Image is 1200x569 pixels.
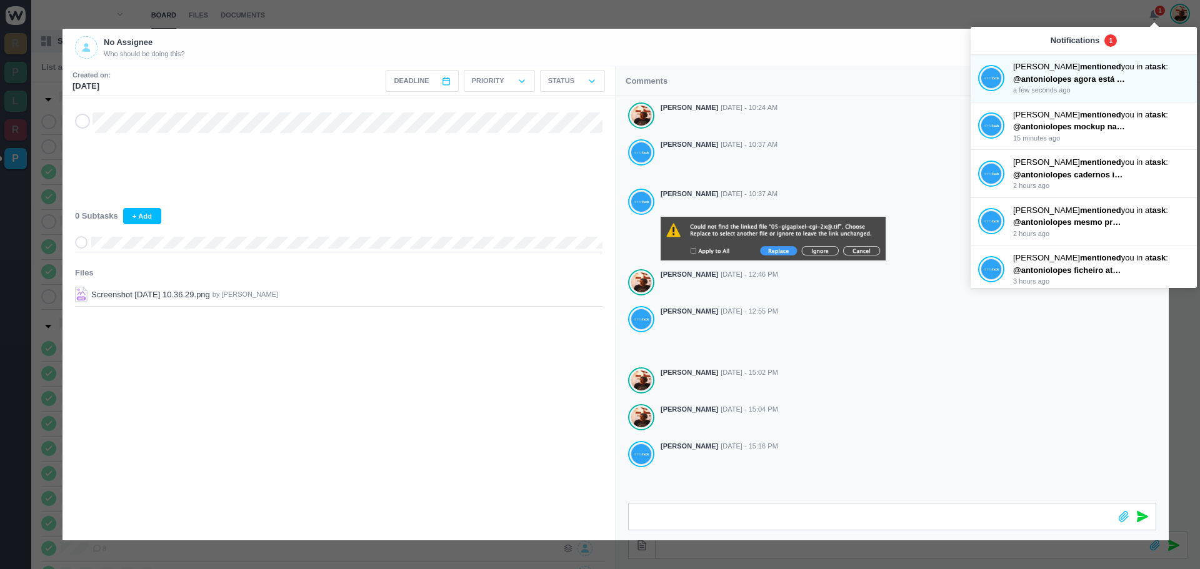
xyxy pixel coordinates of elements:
[1013,109,1189,121] p: [PERSON_NAME] you in a :
[981,67,1001,89] img: João Tosta
[981,259,1001,280] img: João Tosta
[978,109,1189,144] a: João Tosta [PERSON_NAME]mentionedyou in atask: @antoniolopes mockup na drive 15 minutes ago
[1149,205,1166,215] strong: task
[1013,133,1189,144] p: 15 minutes ago
[1013,276,1189,287] p: 3 hours ago
[1080,253,1121,262] strong: mentioned
[1013,61,1189,73] p: [PERSON_NAME] you in a :
[1080,157,1121,167] strong: mentioned
[472,76,504,86] p: Priority
[981,115,1001,136] img: João Tosta
[1013,181,1189,191] p: 2 hours ago
[1013,85,1189,96] p: a few seconds ago
[1104,34,1117,47] span: 1
[1013,122,1138,131] span: @antoniolopes mockup na drive
[104,36,185,49] p: No Assignee
[1149,62,1166,71] strong: task
[626,75,667,87] p: Comments
[394,76,429,86] span: Deadline
[978,156,1189,191] a: João Tosta [PERSON_NAME]mentionedyou in atask: @antoniolopes cadernos impressos 2 hours ago
[978,204,1189,239] a: João Tosta [PERSON_NAME]mentionedyou in atask: @antoniolopes mesmo problema!necessito apenas do f...
[1013,170,1153,179] span: @antoniolopes cadernos impressos
[978,252,1189,287] a: João Tosta [PERSON_NAME]mentionedyou in atask: @antoniolopes ficheiro atualizado na drive 3 hours...
[1080,110,1121,119] strong: mentioned
[981,163,1001,184] img: João Tosta
[1013,265,1179,275] span: @antoniolopes ficheiro atualizado na drive
[1149,157,1166,167] strong: task
[1013,252,1189,264] p: [PERSON_NAME] you in a :
[1080,205,1121,215] strong: mentioned
[1080,62,1121,71] strong: mentioned
[1149,110,1166,119] strong: task
[1013,229,1189,239] p: 2 hours ago
[981,210,1001,232] img: João Tosta
[72,80,111,92] p: [DATE]
[72,70,111,81] small: Created on:
[1149,253,1166,262] strong: task
[978,61,1189,96] a: João Tosta [PERSON_NAME]mentionedyou in atask: @antoniolopes agora está ok AF na drive, juntament...
[104,49,185,59] span: Who should be doing this?
[548,76,574,86] p: Status
[1013,156,1189,169] p: [PERSON_NAME] you in a :
[1013,204,1189,217] p: [PERSON_NAME] you in a :
[1051,34,1100,47] p: Notifications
